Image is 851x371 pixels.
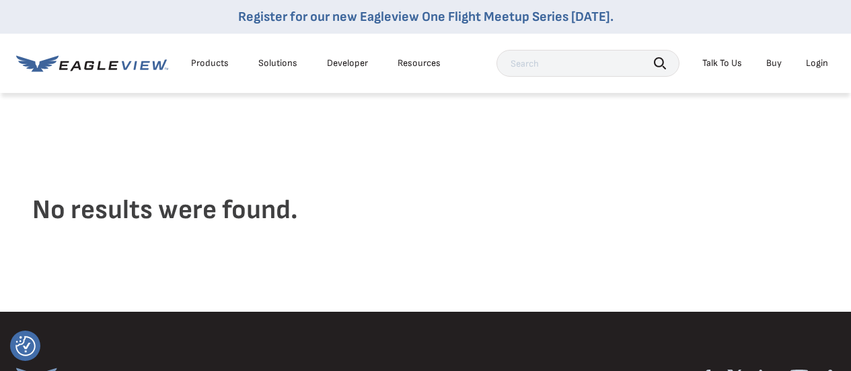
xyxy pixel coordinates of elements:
[806,57,828,69] div: Login
[191,57,229,69] div: Products
[496,50,679,77] input: Search
[327,57,368,69] a: Developer
[238,9,614,25] a: Register for our new Eagleview One Flight Meetup Series [DATE].
[398,57,441,69] div: Resources
[258,57,297,69] div: Solutions
[15,336,36,356] img: Revisit consent button
[15,336,36,356] button: Consent Preferences
[32,159,819,261] h4: No results were found.
[702,57,742,69] div: Talk To Us
[766,57,782,69] a: Buy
